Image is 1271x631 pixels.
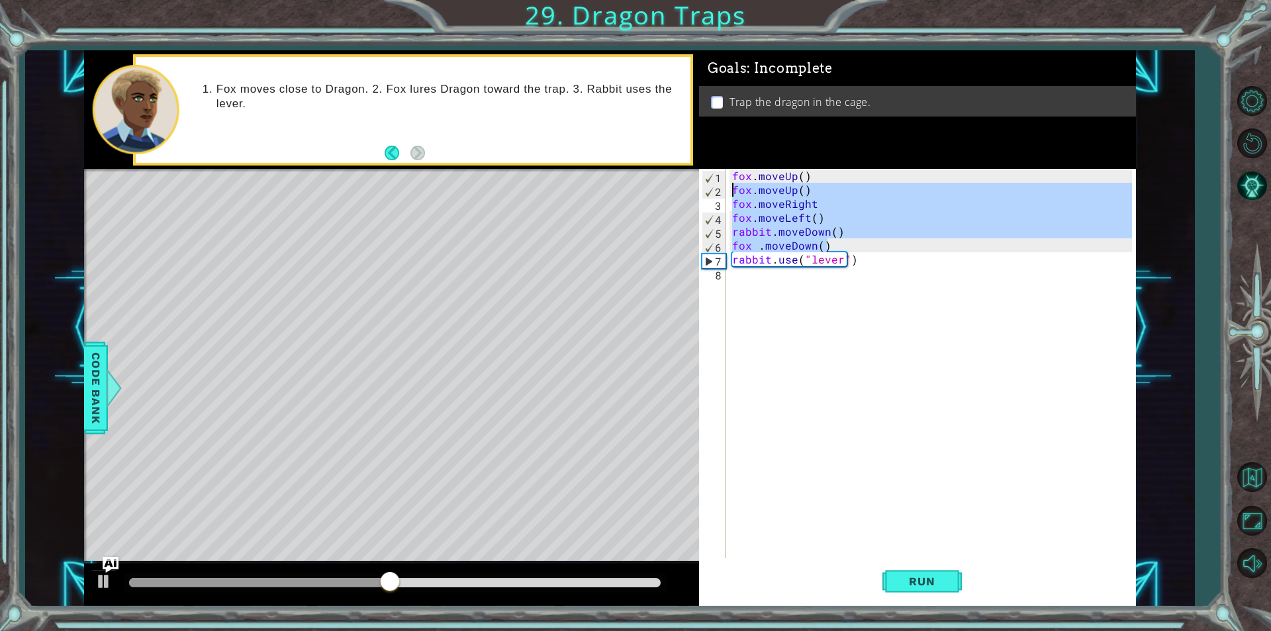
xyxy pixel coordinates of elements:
[385,146,410,160] button: Back
[1233,81,1271,120] button: Level Options
[896,575,948,588] span: Run
[702,254,726,268] div: 7
[702,199,726,213] div: 3
[702,213,726,226] div: 4
[708,60,833,77] span: Goals
[1233,456,1271,500] a: Back to Map
[882,559,962,603] button: Shift+Enter: Run current code.
[702,171,726,185] div: 1
[702,240,726,254] div: 6
[702,185,726,199] div: 2
[1233,544,1271,583] button: Mute
[1233,124,1271,162] button: Restart Level
[216,82,681,111] li: Fox moves close to Dragon. 2. Fox lures Dragon toward the trap. 3. Rabbit uses the lever.
[730,95,871,109] p: Trap the dragon in the cage.
[85,348,107,428] span: Code Bank
[103,557,118,573] button: Ask AI
[1233,166,1271,205] button: AI Hint
[1233,502,1271,540] button: Maximize Browser
[747,60,832,76] span: : Incomplete
[91,569,117,597] button: Ctrl + P: Play
[1233,458,1271,497] button: Back to Map
[410,146,425,160] button: Next
[702,226,726,240] div: 5
[702,268,726,282] div: 8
